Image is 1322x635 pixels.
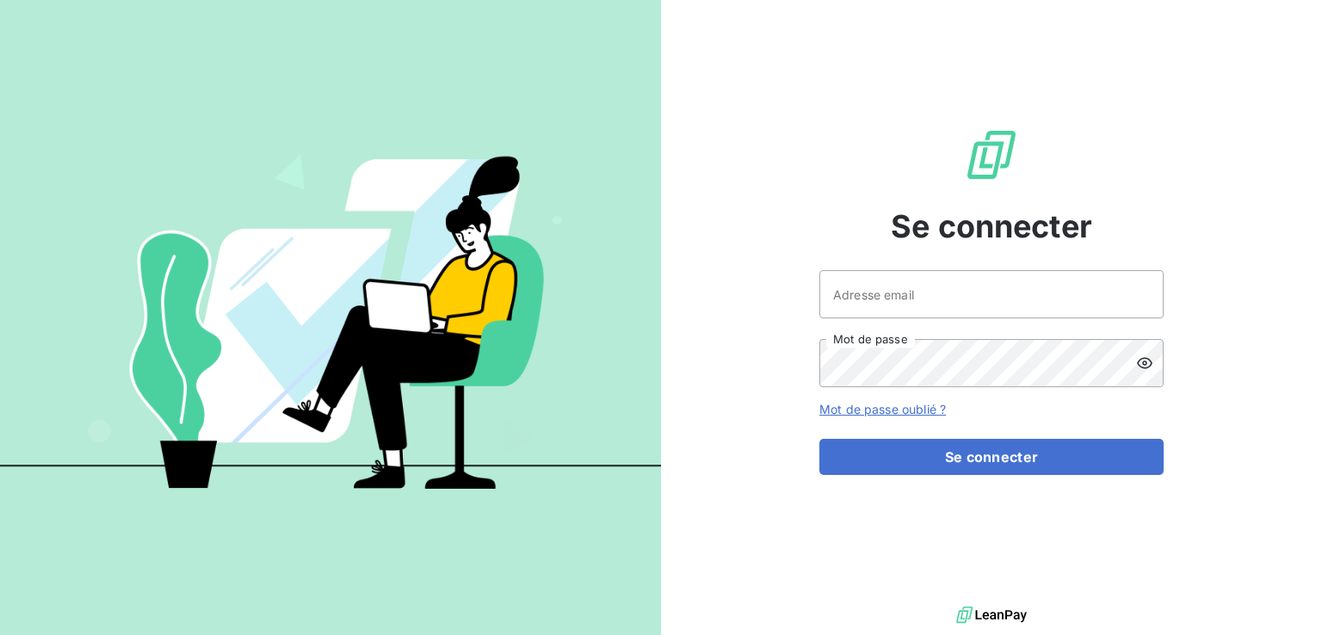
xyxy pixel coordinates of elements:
[956,602,1027,628] img: logo
[819,402,946,416] a: Mot de passe oublié ?
[819,270,1164,318] input: placeholder
[891,203,1092,250] span: Se connecter
[964,127,1019,182] img: Logo LeanPay
[819,439,1164,475] button: Se connecter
